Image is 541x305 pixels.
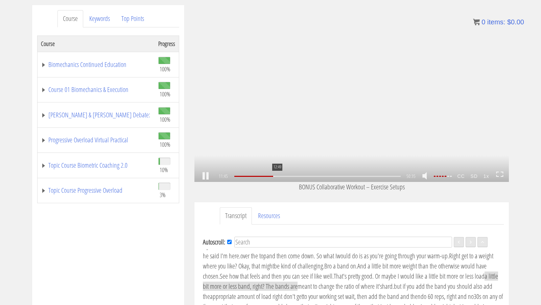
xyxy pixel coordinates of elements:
p: BONUS Collaborative Workout – Exercise Setups [194,182,509,192]
span: That's pretty good. Or maybe I would like a little bit more or less load [334,272,485,281]
span: but if you add the band you should also add the [203,282,492,301]
span: a little bit more or less band, right? The bands are [203,272,498,291]
span: over the top [240,251,266,260]
span: hard. [382,282,394,291]
span: items: [487,18,505,26]
span: meant to change the ratio of where it's [298,282,382,291]
span: 10% [160,166,168,173]
span: 100% [160,116,170,123]
span: 0 [481,18,485,26]
span: 100% [160,141,170,148]
a: Course [57,10,83,27]
a: Biomechanics Continued Education [41,61,151,68]
bdi: 0.00 [507,18,524,26]
span: appropriate amount of load right don't get [210,292,303,301]
a: Keywords [84,10,115,27]
a: 0 items: $0.00 [473,18,524,26]
a: Top Points [116,10,149,27]
a: Course 01 Biomechanics & Execution [41,86,151,93]
input: Search [234,237,452,248]
span: Bro a band on. [324,261,357,271]
a: [PERSON_NAME] & [PERSON_NAME] Debate: [41,112,151,118]
span: and then come down. So what I [266,251,337,260]
span: Right get to a weight where you like? Okay, that might [203,251,493,271]
a: Topic Course Biometric Coaching 2.0 [41,162,151,169]
strong: 1x [480,171,492,182]
span: 11:45 [218,174,229,179]
span: 50:35 [406,174,416,179]
th: Course [38,36,155,52]
span: do 60 reps, right and no [421,292,474,301]
a: Resources [253,207,285,225]
span: he said I'm here. [203,251,240,260]
img: icon11.png [473,19,480,25]
span: See how that feels and then you can see if like well. [220,272,334,281]
span: would do is as you're going through your warm-up. [337,251,449,260]
span: to your working set wait, then add the band and then [303,292,421,301]
strong: SD [468,171,480,182]
span: be kind of challenging. [274,261,324,271]
span: $ [507,18,511,26]
a: Progressive Overload Virtual Practical [41,137,151,143]
span: hook here, right? So [203,231,501,250]
th: Progress [155,36,179,52]
span: And a little bit more weight than the otherwise would have chosen. [203,261,487,281]
a: Topic Course Progressive Overload [41,187,151,194]
span: 100% [160,65,170,73]
span: 100% [160,90,170,98]
span: 3% [160,191,166,198]
strong: CC [454,171,468,182]
a: Transcript [220,207,252,225]
span: 12:49 [272,164,283,171]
